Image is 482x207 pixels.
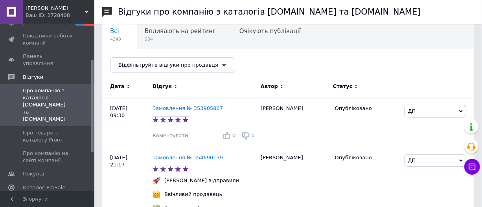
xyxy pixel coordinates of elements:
[102,49,206,79] div: Опубліковані без коментаря
[102,99,153,148] div: [DATE] 09:30
[153,132,188,139] div: Коментувати
[23,87,73,123] span: Про компанію з каталогів [DOMAIN_NAME] та [DOMAIN_NAME]
[153,105,223,111] a: Замовлення № 353905807
[408,108,415,114] span: Дії
[232,132,235,138] span: 0
[335,154,399,161] div: Опубліковано
[118,7,421,17] h1: Відгуки про компанію з каталогів [DOMAIN_NAME] та [DOMAIN_NAME]
[162,177,241,184] div: [PERSON_NAME] відправили
[23,32,73,47] span: Показники роботи компанії
[23,150,73,164] span: Про компанію на сайті компанії
[23,74,43,81] span: Відгуки
[153,83,172,90] span: Відгук
[110,83,125,90] span: Дата
[23,184,65,191] span: Каталог ProSale
[26,12,94,19] div: Ваш ID: 2728408
[153,190,160,198] img: :hugging_face:
[110,36,121,42] span: 4349
[23,129,73,144] span: Про товари з каталогу Prom
[153,177,160,185] img: :rocket:
[26,5,85,12] span: козак Васьок
[239,28,301,35] span: Очікують публікації
[333,83,353,90] span: Статус
[145,36,216,42] span: 984
[153,155,223,160] a: Замовлення № 354690159
[153,132,188,138] span: Коментувати
[257,99,331,148] div: [PERSON_NAME]
[23,170,44,177] span: Покупці
[464,159,480,175] button: Чат з покупцем
[110,58,190,65] span: Опубліковані без комен...
[162,191,224,198] div: Ввічливий продавець
[110,28,119,35] span: Всі
[408,157,415,163] span: Дії
[252,132,255,138] span: 0
[335,105,399,112] div: Опубліковано
[145,28,216,35] span: Впливають на рейтинг
[261,83,278,90] span: Автор
[23,53,73,67] span: Панель управління
[118,62,218,68] span: Відфільтруйте відгуки про продавця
